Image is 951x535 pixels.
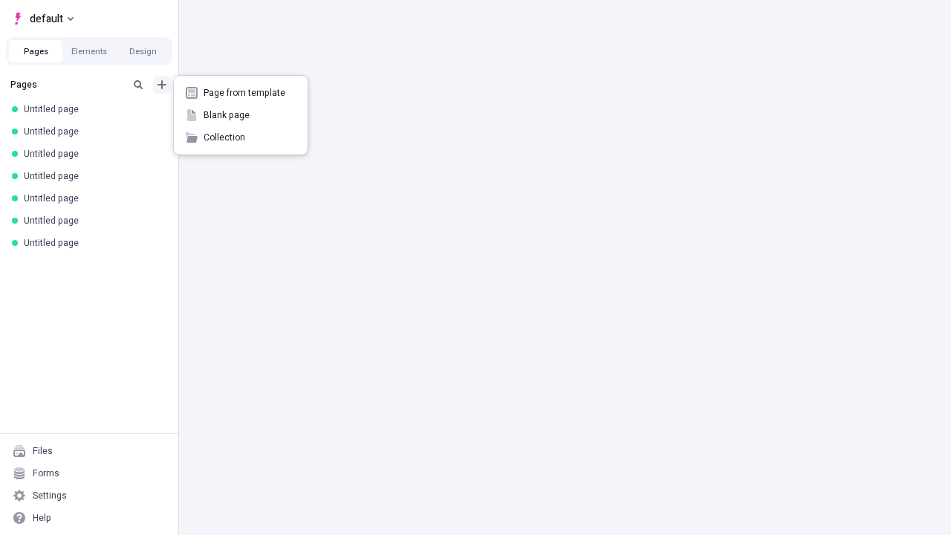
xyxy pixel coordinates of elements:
[33,490,67,502] div: Settings
[33,512,51,524] div: Help
[24,148,160,160] div: Untitled page
[30,10,63,27] span: default
[24,215,160,227] div: Untitled page
[33,467,59,479] div: Forms
[204,109,296,121] span: Blank page
[174,76,308,155] div: Add new
[24,192,160,204] div: Untitled page
[33,445,53,457] div: Files
[9,40,62,62] button: Pages
[62,40,116,62] button: Elements
[204,132,296,143] span: Collection
[10,79,123,91] div: Pages
[204,87,296,99] span: Page from template
[24,237,160,249] div: Untitled page
[153,76,171,94] button: Add new
[24,103,160,115] div: Untitled page
[116,40,169,62] button: Design
[6,7,79,30] button: Select site
[24,170,160,182] div: Untitled page
[24,126,160,137] div: Untitled page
